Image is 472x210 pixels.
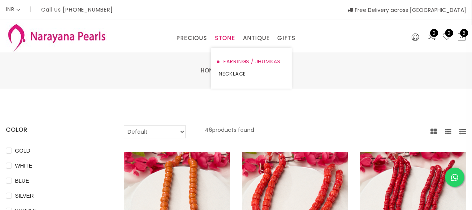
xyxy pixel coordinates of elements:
p: Call Us [PHONE_NUMBER] [41,7,113,12]
p: 46 products found [205,125,254,138]
a: ANTIQUE [243,32,270,44]
a: 0 [427,32,436,42]
a: 0 [442,32,451,42]
span: 6 [460,29,468,37]
a: Home [201,66,217,74]
a: STONE [215,32,235,44]
a: EARRINGS / JHUMKAS [219,55,284,68]
a: NECKLACE [219,68,284,80]
button: 6 [457,32,466,42]
span: 0 [445,29,453,37]
span: 0 [430,29,438,37]
a: GIFTS [277,32,295,44]
span: Free Delivery across [GEOGRAPHIC_DATA] [348,6,466,14]
span: BLUE [12,176,32,185]
h4: COLOR [6,125,101,134]
span: WHITE [12,161,35,170]
span: SILVER [12,192,37,200]
span: GOLD [12,146,33,155]
a: PRECIOUS [176,32,207,44]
